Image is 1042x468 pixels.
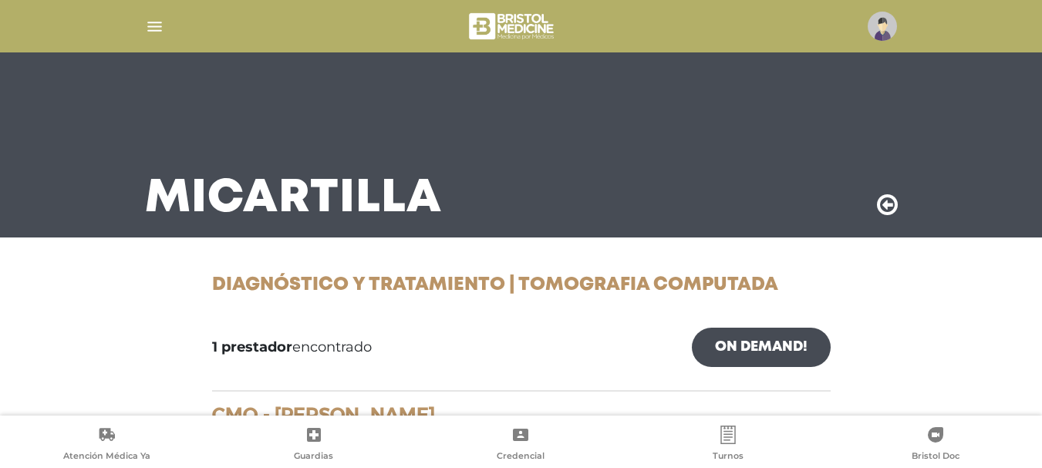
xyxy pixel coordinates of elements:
a: Bristol Doc [831,426,1039,465]
span: Turnos [713,450,744,464]
h4: CMQ - [PERSON_NAME] [212,404,831,426]
h1: Diagnóstico y Tratamiento | Tomografia Computada [212,274,831,297]
span: Bristol Doc [912,450,959,464]
img: bristol-medicine-blanco.png [467,8,558,45]
img: profile-placeholder.svg [868,12,897,41]
span: Atención Médica Ya [63,450,150,464]
a: Atención Médica Ya [3,426,211,465]
span: Credencial [497,450,545,464]
a: On Demand! [692,328,831,367]
img: Cober_menu-lines-white.svg [145,17,164,36]
a: Credencial [417,426,625,465]
a: Guardias [211,426,418,465]
span: Guardias [294,450,333,464]
span: encontrado [212,337,372,358]
a: Turnos [625,426,832,465]
h3: Mi Cartilla [145,179,442,219]
b: 1 prestador [212,338,292,355]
